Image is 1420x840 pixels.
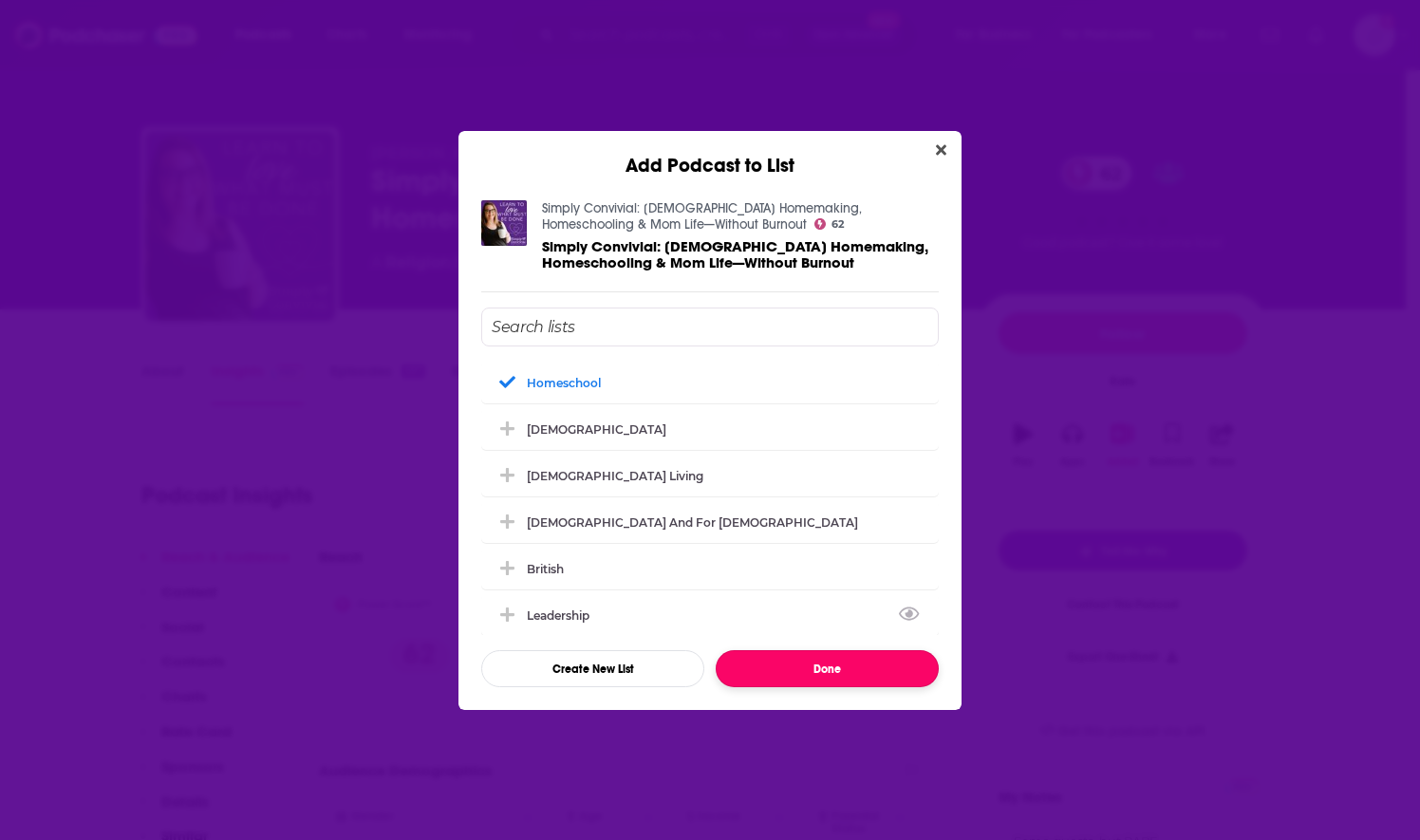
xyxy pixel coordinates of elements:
[481,308,939,346] input: Search lists
[928,139,954,162] button: Close
[527,562,564,576] div: British
[481,308,939,687] div: Add Podcast To List
[481,650,704,687] button: Create New List
[481,200,527,246] img: Simply Convivial: Biblical Homemaking, Homeschooling & Mom Life—Without Burnout
[458,131,962,177] div: Add Podcast to List
[814,218,844,230] a: 62
[542,237,928,271] span: Simply Convivial: [DEMOGRAPHIC_DATA] Homemaking, Homeschooling & Mom Life—Without Burnout
[481,362,939,403] div: Homeschool
[527,515,858,530] div: [DEMOGRAPHIC_DATA] and For [DEMOGRAPHIC_DATA]
[481,408,939,450] div: Catholic
[527,376,601,390] div: Homeschool
[481,594,939,636] div: Leadership
[481,548,939,589] div: British
[527,422,666,437] div: [DEMOGRAPHIC_DATA]
[831,220,844,229] span: 62
[589,619,601,621] button: View Link
[527,469,703,483] div: [DEMOGRAPHIC_DATA] Living
[527,608,601,623] div: Leadership
[481,501,939,543] div: Apologetics and For Pastors
[542,238,939,271] a: Simply Convivial: Biblical Homemaking, Homeschooling & Mom Life—Without Burnout
[542,200,862,233] a: Simply Convivial: Biblical Homemaking, Homeschooling & Mom Life—Without Burnout
[481,455,939,496] div: Christian Living
[716,650,939,687] button: Done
